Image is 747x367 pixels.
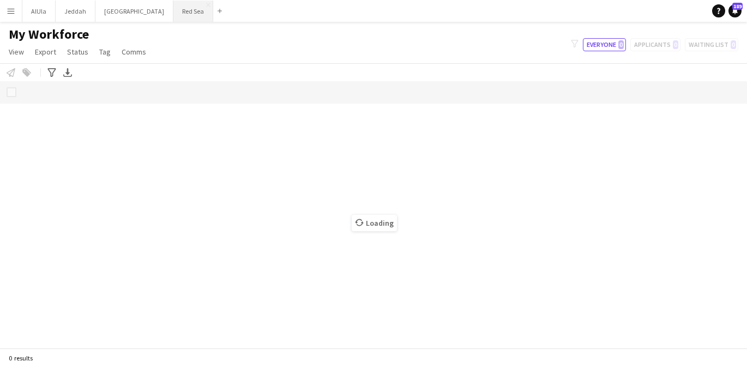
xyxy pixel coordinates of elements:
a: Tag [95,45,115,59]
span: Comms [122,47,146,57]
button: AlUla [22,1,56,22]
span: Loading [352,215,397,231]
button: Jeddah [56,1,95,22]
button: Red Sea [173,1,213,22]
span: My Workforce [9,26,89,43]
a: Export [31,45,61,59]
button: Everyone0 [583,38,626,51]
a: 189 [728,4,742,17]
app-action-btn: Export XLSX [61,66,74,79]
a: Status [63,45,93,59]
span: 0 [618,40,624,49]
a: View [4,45,28,59]
span: Tag [99,47,111,57]
span: View [9,47,24,57]
span: Export [35,47,56,57]
button: [GEOGRAPHIC_DATA] [95,1,173,22]
span: Status [67,47,88,57]
a: Comms [117,45,150,59]
span: 189 [732,3,743,10]
app-action-btn: Advanced filters [45,66,58,79]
